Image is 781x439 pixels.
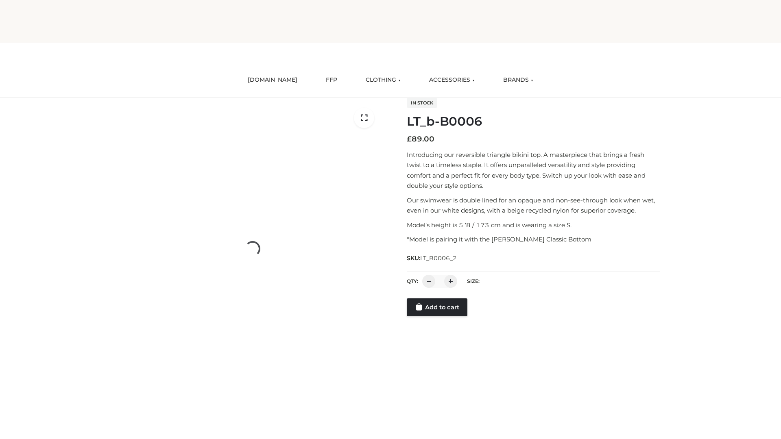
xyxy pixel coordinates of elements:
span: £ [407,135,412,143]
p: Model’s height is 5 ‘8 / 173 cm and is wearing a size S. [407,220,660,230]
bdi: 89.00 [407,135,434,143]
label: QTY: [407,278,418,284]
a: [DOMAIN_NAME] [242,71,303,89]
h1: LT_b-B0006 [407,114,660,129]
span: SKU: [407,253,458,263]
span: LT_B0006_2 [420,254,457,262]
label: Size: [467,278,480,284]
a: BRANDS [497,71,539,89]
a: ACCESSORIES [423,71,481,89]
a: CLOTHING [360,71,407,89]
p: *Model is pairing it with the [PERSON_NAME] Classic Bottom [407,234,660,245]
a: FFP [320,71,343,89]
span: In stock [407,98,437,108]
p: Introducing our reversible triangle bikini top. A masterpiece that brings a fresh twist to a time... [407,150,660,191]
a: Add to cart [407,298,467,316]
p: Our swimwear is double lined for an opaque and non-see-through look when wet, even in our white d... [407,195,660,216]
